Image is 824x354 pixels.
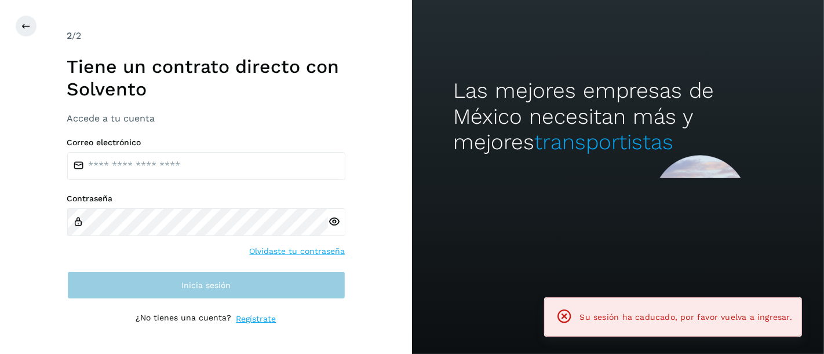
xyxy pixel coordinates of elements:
label: Correo electrónico [67,138,345,147]
span: Inicia sesión [181,281,231,289]
h1: Tiene un contrato directo con Solvento [67,56,345,100]
p: ¿No tienes una cuenta? [136,313,232,325]
h2: Las mejores empresas de México necesitan más y mejores [453,78,783,155]
h3: Accede a tu cuenta [67,113,345,124]
a: Regístrate [236,313,276,325]
button: Inicia sesión [67,271,345,299]
a: Olvidaste tu contraseña [250,245,345,257]
span: transportistas [534,130,673,154]
label: Contraseña [67,194,345,204]
span: Su sesión ha caducado, por favor vuelva a ingresar. [580,312,792,322]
